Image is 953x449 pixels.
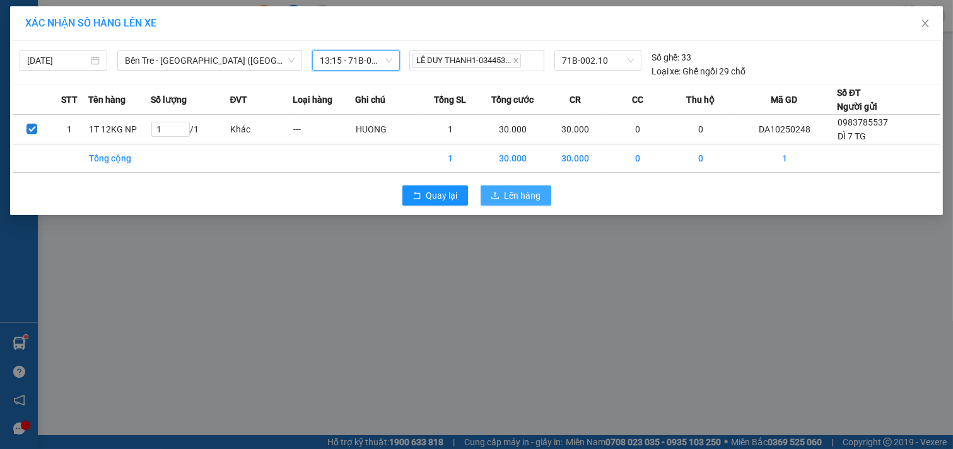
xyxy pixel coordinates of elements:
td: 1 [51,115,89,144]
td: Khác [230,115,292,144]
td: HUONG [355,115,419,144]
span: Tổng cước [491,93,534,107]
span: rollback [412,191,421,201]
td: 0 [607,115,669,144]
span: Ghi chú [355,93,385,107]
button: rollbackQuay lại [402,185,468,206]
div: GIANG NHI [105,39,233,54]
span: Mã GD [771,93,797,107]
td: DA10250248 [732,115,837,144]
span: CC [632,93,643,107]
span: 71B-002.10 [562,51,633,70]
span: Gửi: [11,12,30,25]
span: Đã [PERSON_NAME] : [9,81,98,108]
div: 30.000 [9,81,98,124]
span: DÌ 7 TG [838,131,866,141]
input: 15/10/2025 [27,54,88,67]
span: Thu hộ [686,93,715,107]
button: Close [908,6,943,42]
span: 0983785537 [838,117,888,127]
span: XÁC NHẬN SỐ HÀNG LÊN XE [25,17,156,29]
div: 33 [652,50,692,64]
td: Tổng cộng [88,144,151,173]
span: Số lượng [151,93,187,107]
td: 1 [419,144,481,173]
td: 1 [419,115,481,144]
span: down [288,57,295,64]
span: CR [570,93,581,107]
td: 0 [607,144,669,173]
span: Tên hàng [88,93,126,107]
span: Số ghế: [652,50,680,64]
td: 0 [669,144,732,173]
span: close [513,57,519,64]
td: / 1 [151,115,230,144]
span: close [920,18,930,28]
div: Trạm Đông Á [11,11,96,41]
span: upload [491,191,500,201]
td: 1 [732,144,837,173]
td: 30.000 [481,144,544,173]
span: Tổng SL [434,93,466,107]
button: uploadLên hàng [481,185,551,206]
div: [GEOGRAPHIC_DATA] [105,11,233,39]
td: 30.000 [544,115,607,144]
span: LÊ DUY THANH1-034453... [412,54,521,68]
span: Nhận: [105,11,136,24]
td: 0 [669,115,732,144]
div: DÌ 7 TG [11,41,96,56]
span: Quay lại [426,189,458,202]
span: Lên hàng [505,189,541,202]
td: 1T 12KG NP [88,115,151,144]
td: 30.000 [481,115,544,144]
div: Ghế ngồi 29 chỗ [652,64,746,78]
div: Số ĐT Người gửi [837,86,877,114]
span: STT [61,93,78,107]
span: Loại xe: [652,64,681,78]
span: Loại hàng [293,93,332,107]
td: 30.000 [544,144,607,173]
td: --- [293,115,355,144]
span: ĐVT [230,93,247,107]
span: Bến Tre - Sài Gòn (CT) [125,51,295,70]
span: 13:15 - 71B-002.10 [320,51,392,70]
